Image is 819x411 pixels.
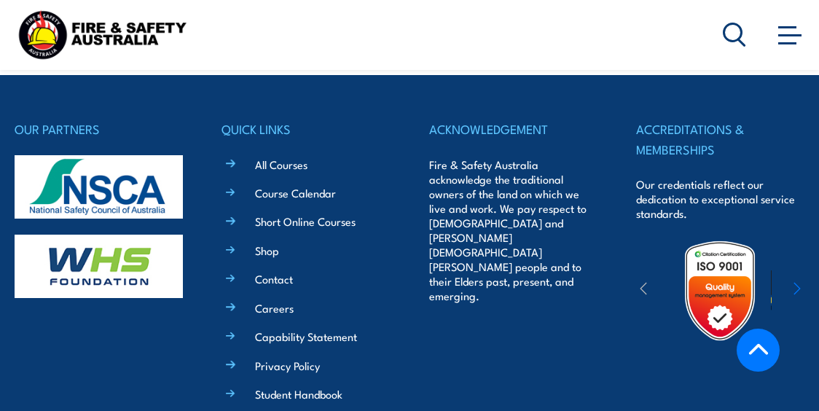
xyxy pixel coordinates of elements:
[222,119,390,139] h4: QUICK LINKS
[255,214,356,229] a: Short Online Courses
[255,300,294,316] a: Careers
[255,243,279,258] a: Shop
[15,155,183,219] img: nsca-logo-footer
[255,386,342,402] a: Student Handbook
[429,157,597,303] p: Fire & Safety Australia acknowledge the traditional owners of the land on which we live and work....
[255,157,307,172] a: All Courses
[15,119,183,139] h4: OUR PARTNERS
[669,240,771,342] img: Untitled design (19)
[429,119,597,139] h4: ACKNOWLEDGEMENT
[255,358,320,373] a: Privacy Policy
[255,329,357,344] a: Capability Statement
[255,185,336,200] a: Course Calendar
[255,271,293,286] a: Contact
[636,177,804,221] p: Our credentials reflect our dedication to exceptional service standards.
[636,119,804,159] h4: ACCREDITATIONS & MEMBERSHIPS
[15,235,183,298] img: whs-logo-footer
